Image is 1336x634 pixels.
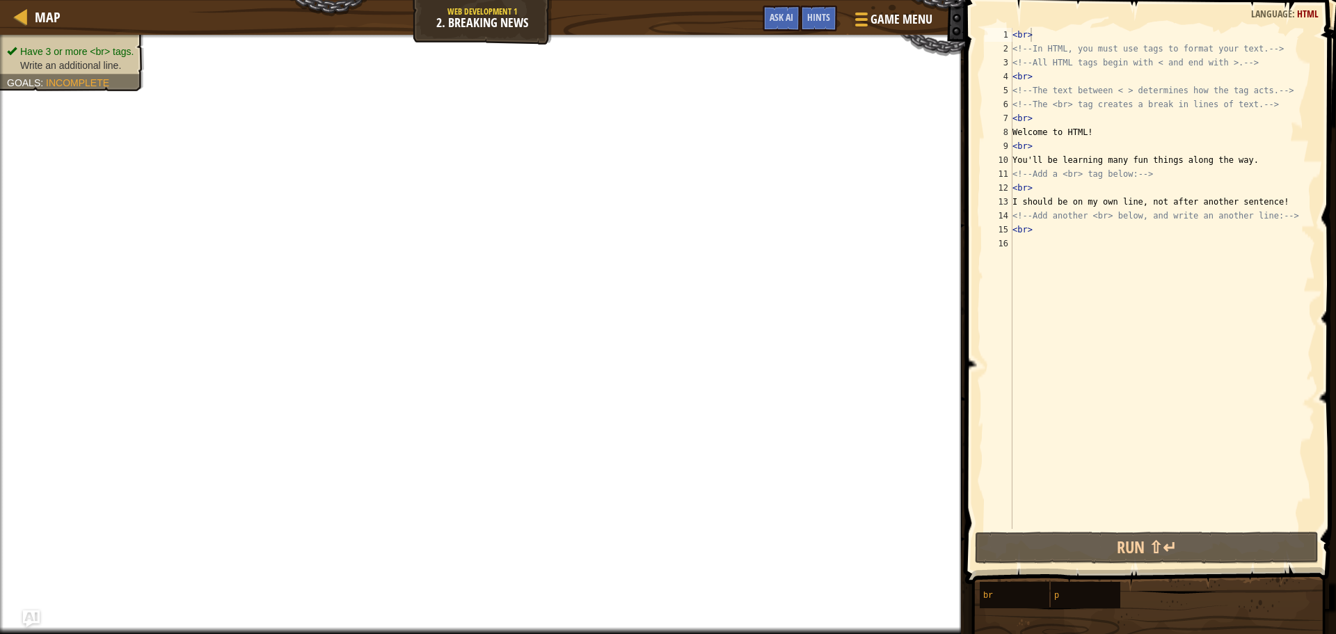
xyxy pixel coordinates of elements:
div: 4 [985,70,1012,84]
div: 15 [985,223,1012,237]
li: Write an additional line. [7,58,134,72]
span: Have 3 or more <br> tags. [20,46,134,57]
span: Ask AI [770,10,793,24]
span: Goals [7,77,40,88]
span: Hints [807,10,830,24]
div: 5 [985,84,1012,97]
a: Map [28,8,61,26]
span: : [1292,7,1297,20]
button: Ask AI [763,6,800,31]
div: 9 [985,139,1012,153]
div: 11 [985,167,1012,181]
button: Game Menu [844,6,941,38]
div: 12 [985,181,1012,195]
span: Game Menu [870,10,932,29]
span: HTML [1297,7,1319,20]
div: 14 [985,209,1012,223]
div: 13 [985,195,1012,209]
button: Ask AI [23,610,40,627]
span: Language [1251,7,1292,20]
div: 7 [985,111,1012,125]
span: br [983,591,993,601]
div: 3 [985,56,1012,70]
span: p [1054,591,1059,601]
li: Have 3 or more <br> tags. [7,45,134,58]
div: 6 [985,97,1012,111]
div: 10 [985,153,1012,167]
div: 1 [985,28,1012,42]
span: : [40,77,46,88]
div: 16 [985,237,1012,251]
span: Write an additional line. [20,60,121,71]
div: 2 [985,42,1012,56]
span: Map [35,8,61,26]
span: Incomplete [46,77,109,88]
button: Run ⇧↵ [975,532,1319,564]
div: 8 [985,125,1012,139]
